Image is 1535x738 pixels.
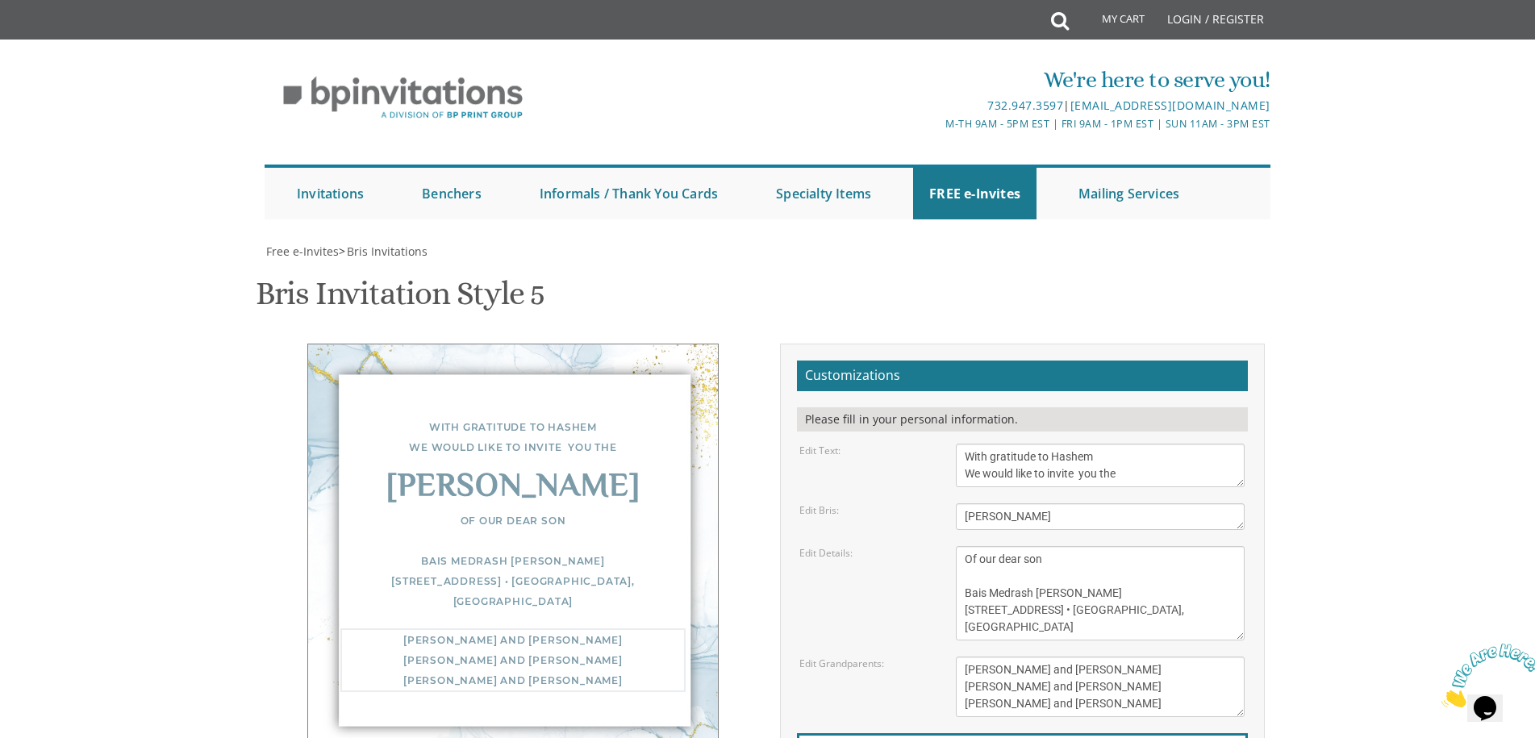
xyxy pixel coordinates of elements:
label: Edit Text: [799,444,840,457]
h1: Bris Invitation Style 5 [256,276,544,323]
a: Informals / Thank You Cards [523,168,734,219]
textarea: Bris [956,503,1245,530]
a: Mailing Services [1062,168,1195,219]
div: [PERSON_NAME] and [PERSON_NAME] [PERSON_NAME] and [PERSON_NAME] [PERSON_NAME] and [PERSON_NAME] [340,628,686,693]
a: 732.947.3597 [987,98,1063,113]
label: Edit Grandparents: [799,657,884,670]
div: Please fill in your personal information. [797,407,1248,432]
img: Chat attention grabber [6,6,106,70]
textarea: [PERSON_NAME] and [PERSON_NAME] [PERSON_NAME] and [PERSON_NAME] [PERSON_NAME] and [PERSON_NAME] [956,657,1245,717]
a: Specialty Items [760,168,887,219]
textarea: Of our dear son/grandson [DATE] Shacharis at 7:00 • Bris at 7:45 Bais Medrash [PERSON_NAME] [STRE... [956,546,1245,640]
div: With gratitude to Hashem We would like to invite you the [340,417,686,457]
label: Edit Bris: [799,503,839,517]
span: > [339,244,428,259]
iframe: chat widget [1435,637,1535,714]
div: [PERSON_NAME] [340,477,686,498]
a: [EMAIL_ADDRESS][DOMAIN_NAME] [1070,98,1270,113]
a: Bris Invitations [345,244,428,259]
div: Of our dear son Bais Medrash [PERSON_NAME] [STREET_ADDRESS] • [GEOGRAPHIC_DATA], [GEOGRAPHIC_DATA] [340,511,686,612]
a: Invitations [281,168,380,219]
span: Free e-Invites [266,244,339,259]
textarea: With gratitude to Hashem We would like to inform you of the [956,444,1245,487]
img: BP Invitation Loft [265,65,541,131]
div: | [601,96,1270,115]
span: Bris Invitations [347,244,428,259]
div: M-Th 9am - 5pm EST | Fri 9am - 1pm EST | Sun 11am - 3pm EST [601,115,1270,132]
label: Edit Details: [799,546,853,560]
a: My Cart [1067,2,1156,42]
a: Benchers [406,168,498,219]
a: Free e-Invites [265,244,339,259]
a: FREE e-Invites [913,168,1037,219]
h2: Customizations [797,361,1248,391]
div: We're here to serve you! [601,64,1270,96]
